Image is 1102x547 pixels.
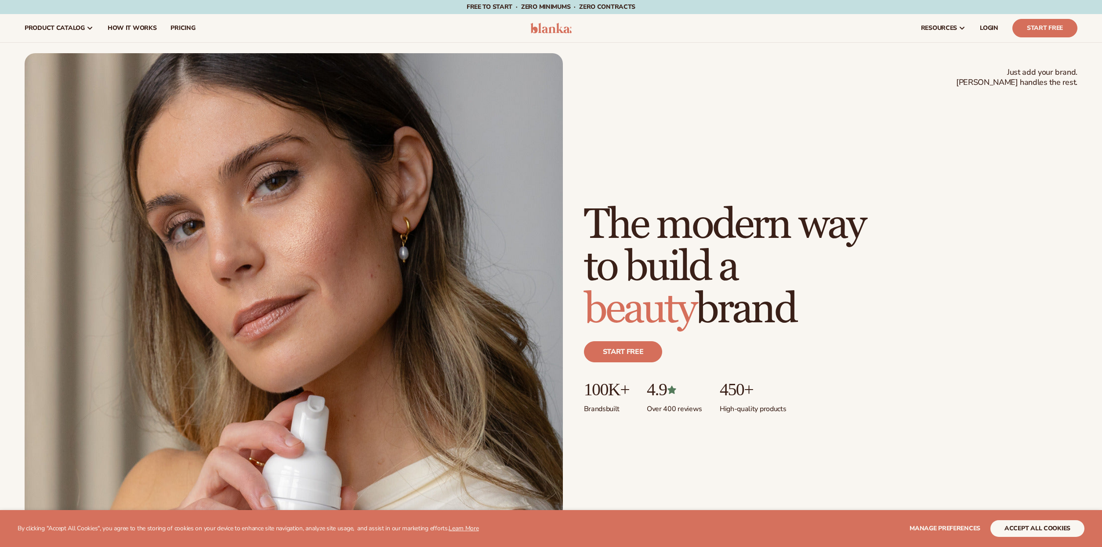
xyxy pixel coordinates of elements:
a: How It Works [101,14,164,42]
span: resources [921,25,957,32]
span: pricing [170,25,195,32]
p: Brands built [584,399,629,414]
h1: The modern way to build a brand [584,204,865,331]
a: Start free [584,341,663,362]
span: beauty [584,284,696,335]
a: LOGIN [973,14,1005,42]
p: 100K+ [584,380,629,399]
a: pricing [163,14,202,42]
img: logo [530,23,572,33]
p: By clicking "Accept All Cookies", you agree to the storing of cookies on your device to enhance s... [18,525,479,532]
a: Start Free [1012,19,1077,37]
span: Manage preferences [910,524,980,532]
span: product catalog [25,25,85,32]
button: accept all cookies [990,520,1084,537]
span: How It Works [108,25,157,32]
span: LOGIN [980,25,998,32]
a: product catalog [18,14,101,42]
button: Manage preferences [910,520,980,537]
a: Learn More [449,524,478,532]
p: 4.9 [647,380,702,399]
span: Just add your brand. [PERSON_NAME] handles the rest. [956,67,1077,88]
span: Free to start · ZERO minimums · ZERO contracts [467,3,635,11]
p: 450+ [720,380,786,399]
p: High-quality products [720,399,786,414]
a: resources [914,14,973,42]
p: Over 400 reviews [647,399,702,414]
